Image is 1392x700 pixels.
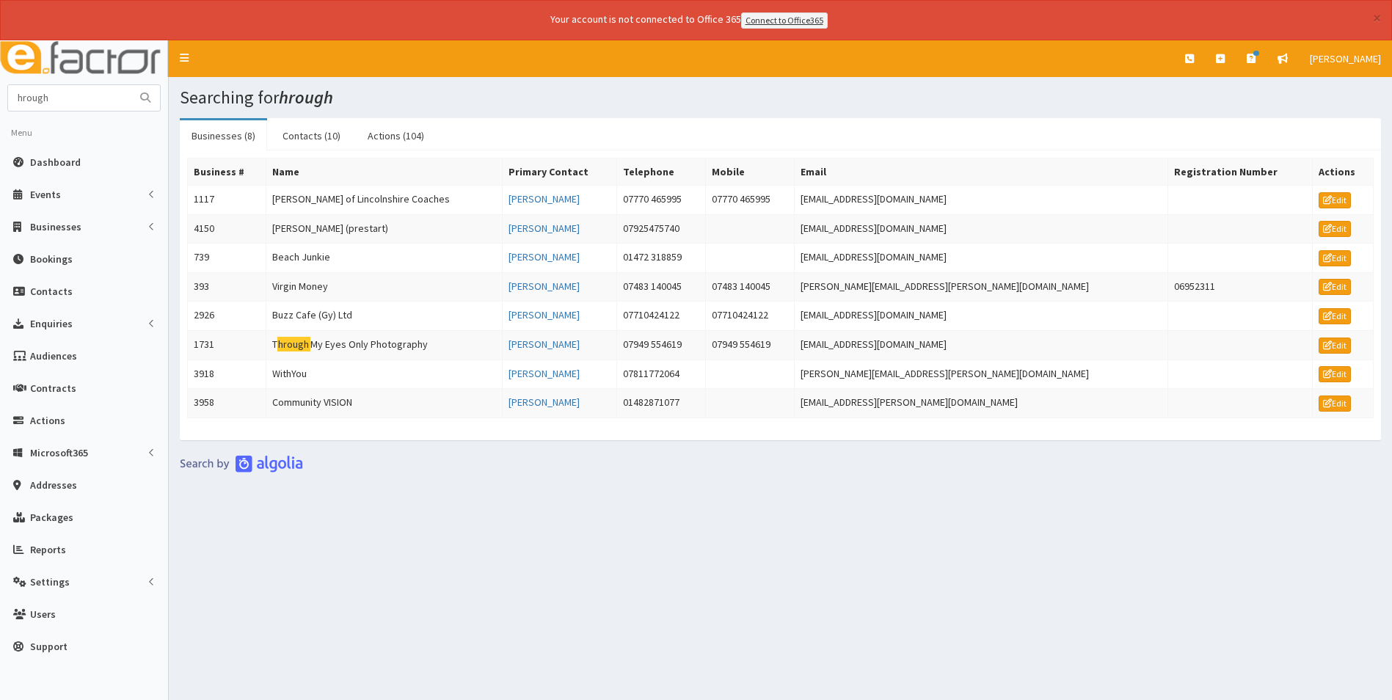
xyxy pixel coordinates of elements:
span: Actions [30,414,65,427]
td: 01472 318859 [617,244,706,273]
td: 07949 554619 [706,330,795,360]
td: [EMAIL_ADDRESS][DOMAIN_NAME] [794,185,1168,214]
td: 06952311 [1168,272,1312,302]
td: Beach Junkie [266,244,502,273]
td: 07710424122 [706,302,795,331]
td: 393 [188,272,266,302]
a: Edit [1319,395,1351,412]
a: [PERSON_NAME] [509,280,580,293]
a: Edit [1319,279,1351,295]
span: Packages [30,511,73,524]
td: 2926 [188,302,266,331]
span: Audiences [30,349,77,362]
td: [EMAIL_ADDRESS][DOMAIN_NAME] [794,302,1168,331]
span: [PERSON_NAME] [1310,52,1381,65]
td: 07925475740 [617,214,706,244]
span: Contacts [30,285,73,298]
span: Bookings [30,252,73,266]
td: [EMAIL_ADDRESS][PERSON_NAME][DOMAIN_NAME] [794,389,1168,418]
a: [PERSON_NAME] [509,222,580,235]
span: Settings [30,575,70,588]
td: Community VISION [266,389,502,418]
a: Edit [1319,192,1351,208]
td: T My Eyes Only Photography [266,330,502,360]
td: 07811772064 [617,360,706,389]
span: Microsoft365 [30,446,88,459]
span: Dashboard [30,156,81,169]
td: 07949 554619 [617,330,706,360]
a: Edit [1319,250,1351,266]
a: [PERSON_NAME] [509,308,580,321]
td: Virgin Money [266,272,502,302]
td: 4150 [188,214,266,244]
a: [PERSON_NAME] [509,250,580,263]
h1: Searching for [180,88,1381,107]
a: Edit [1319,338,1351,354]
th: Mobile [706,158,795,185]
span: Enquiries [30,317,73,330]
td: 07770 465995 [617,185,706,214]
td: [PERSON_NAME][EMAIL_ADDRESS][PERSON_NAME][DOMAIN_NAME] [794,272,1168,302]
span: Addresses [30,478,77,492]
a: Contacts (10) [271,120,352,151]
span: Businesses [30,220,81,233]
a: Actions (104) [356,120,436,151]
div: Your account is not connected to Office 365 [260,12,1118,29]
th: Name [266,158,502,185]
td: 01482871077 [617,389,706,418]
th: Email [794,158,1168,185]
th: Registration Number [1168,158,1312,185]
a: [PERSON_NAME] [1299,40,1392,77]
td: [EMAIL_ADDRESS][DOMAIN_NAME] [794,214,1168,244]
i: hrough [279,86,333,109]
span: Reports [30,543,66,556]
span: Users [30,608,56,621]
td: [PERSON_NAME][EMAIL_ADDRESS][PERSON_NAME][DOMAIN_NAME] [794,360,1168,389]
th: Actions [1312,158,1373,185]
a: Edit [1319,366,1351,382]
a: Edit [1319,308,1351,324]
th: Telephone [617,158,706,185]
mark: hrough [277,337,310,352]
td: [PERSON_NAME] (prestart) [266,214,502,244]
a: Businesses (8) [180,120,267,151]
th: Business # [188,158,266,185]
span: Events [30,188,61,201]
td: 07770 465995 [706,185,795,214]
td: WithYou [266,360,502,389]
span: Support [30,640,68,653]
a: [PERSON_NAME] [509,338,580,351]
td: [EMAIL_ADDRESS][DOMAIN_NAME] [794,330,1168,360]
button: × [1373,10,1381,26]
td: 1731 [188,330,266,360]
a: Connect to Office365 [741,12,828,29]
td: 07710424122 [617,302,706,331]
img: search-by-algolia-light-background.png [180,455,303,473]
td: 3958 [188,389,266,418]
td: 07483 140045 [617,272,706,302]
td: [EMAIL_ADDRESS][DOMAIN_NAME] [794,244,1168,273]
span: Contracts [30,382,76,395]
td: 3918 [188,360,266,389]
th: Primary Contact [502,158,617,185]
a: [PERSON_NAME] [509,395,580,409]
td: 1117 [188,185,266,214]
a: [PERSON_NAME] [509,192,580,205]
td: 07483 140045 [706,272,795,302]
a: [PERSON_NAME] [509,367,580,380]
td: Buzz Cafe (Gy) Ltd [266,302,502,331]
td: 739 [188,244,266,273]
a: Edit [1319,221,1351,237]
input: Search... [8,85,131,111]
td: [PERSON_NAME] of Lincolnshire Coaches [266,185,502,214]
